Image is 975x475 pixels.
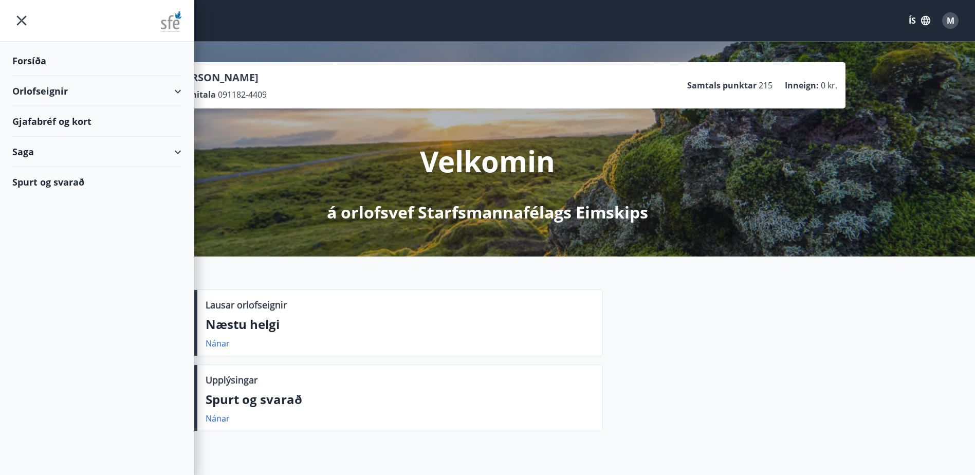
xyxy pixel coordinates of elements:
[12,11,31,30] button: menu
[785,80,819,91] p: Inneign :
[206,391,594,408] p: Spurt og svarað
[206,338,230,349] a: Nánar
[12,137,181,167] div: Saga
[420,141,555,180] p: Velkomin
[12,46,181,76] div: Forsíða
[161,11,181,32] img: union_logo
[206,373,257,387] p: Upplýsingar
[687,80,757,91] p: Samtals punktar
[175,89,216,100] p: Kennitala
[759,80,772,91] span: 215
[206,413,230,424] a: Nánar
[12,167,181,197] div: Spurt og svarað
[821,80,837,91] span: 0 kr.
[327,201,648,224] p: á orlofsvef Starfsmannafélags Eimskips
[12,106,181,137] div: Gjafabréf og kort
[903,11,936,30] button: ÍS
[206,316,594,333] p: Næstu helgi
[947,15,954,26] span: M
[175,70,267,85] p: [PERSON_NAME]
[218,89,267,100] span: 091182-4409
[12,76,181,106] div: Orlofseignir
[938,8,963,33] button: M
[206,298,287,312] p: Lausar orlofseignir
